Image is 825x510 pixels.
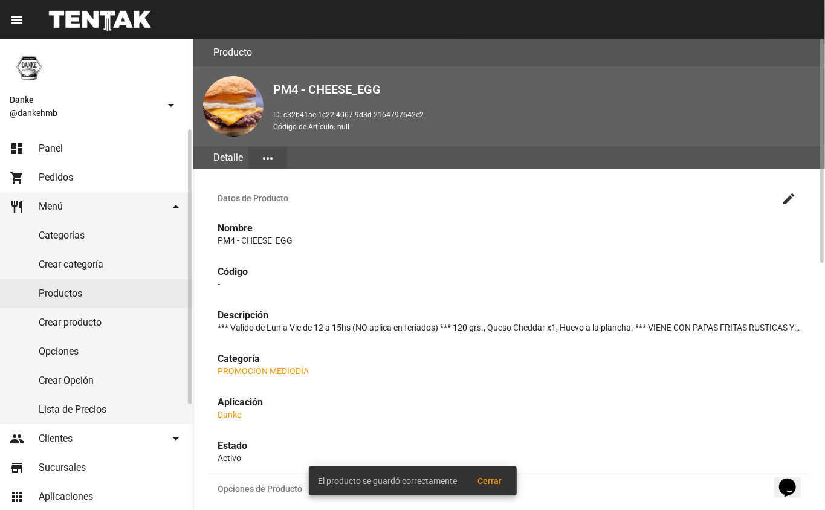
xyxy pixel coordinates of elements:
[218,440,247,451] strong: Estado
[10,431,24,446] mat-icon: people
[10,199,24,214] mat-icon: restaurant
[218,366,309,376] a: PROMOCIÓN MEDIODÍA
[218,484,777,494] span: Opciones de Producto
[218,309,268,321] strong: Descripción
[218,222,253,234] strong: Nombre
[273,80,815,99] h2: PM4 - CHEESE_EGG
[319,475,458,487] span: El producto se guardó correctamente
[164,98,178,112] mat-icon: arrow_drop_down
[203,76,264,137] img: 32798bc7-b8d8-4720-a981-b748d0984708.png
[218,452,801,464] p: Activo
[478,476,502,486] span: Cerrar
[10,48,48,87] img: 1d4517d0-56da-456b-81f5-6111ccf01445.png
[39,433,73,445] span: Clientes
[273,121,815,133] p: Código de Artículo: null
[39,491,93,503] span: Aplicaciones
[218,410,241,419] a: Danke
[169,431,183,446] mat-icon: arrow_drop_down
[260,151,275,166] mat-icon: more_horiz
[39,462,86,474] span: Sucursales
[273,109,815,121] p: ID: c32b41ae-1c22-4067-9d3d-2164797642e2
[218,266,248,277] strong: Código
[39,172,73,184] span: Pedidos
[218,353,260,364] strong: Categoría
[39,201,63,213] span: Menú
[39,143,63,155] span: Panel
[169,199,183,214] mat-icon: arrow_drop_down
[248,147,287,169] button: Elegir sección
[10,13,24,27] mat-icon: menu
[218,396,263,408] strong: Aplicación
[218,321,801,334] p: *** Valido de Lun a Vie de 12 a 15hs (NO aplica en feriados) *** 120 grs., Queso Cheddar x1, Huev...
[774,462,813,498] iframe: chat widget
[10,460,24,475] mat-icon: store
[777,186,801,210] button: Editar
[218,234,801,247] p: PM4 - CHEESE_EGG
[10,489,24,504] mat-icon: apps
[208,146,248,169] div: Detalle
[213,44,252,61] h3: Producto
[10,170,24,185] mat-icon: shopping_cart
[468,470,512,492] button: Cerrar
[10,141,24,156] mat-icon: dashboard
[781,192,796,206] mat-icon: create
[218,193,777,203] span: Datos de Producto
[10,107,159,119] span: @dankehmb
[10,92,159,107] span: Danke
[218,278,801,290] p: -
